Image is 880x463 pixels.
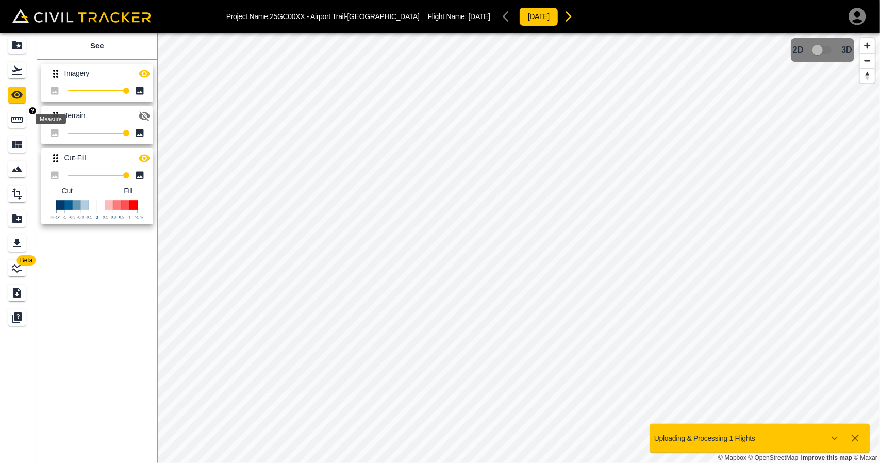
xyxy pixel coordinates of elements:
[519,7,558,26] button: [DATE]
[808,40,838,60] span: 3D model not uploaded yet
[428,12,490,21] p: Flight Name:
[469,12,490,21] span: [DATE]
[157,33,880,463] canvas: Map
[842,45,852,55] span: 3D
[226,12,420,21] p: Project Name: 25GC00XX - Airport Trail-[GEOGRAPHIC_DATA]
[824,428,845,449] button: Show more
[854,454,877,461] a: Maxar
[36,114,66,124] div: Measure
[860,38,875,53] button: Zoom in
[793,45,803,55] span: 2D
[860,68,875,83] button: Reset bearing to north
[12,9,151,23] img: Civil Tracker
[860,53,875,68] button: Zoom out
[801,454,852,461] a: Map feedback
[749,454,799,461] a: OpenStreetMap
[654,434,755,442] p: Uploading & Processing 1 Flights
[718,454,746,461] a: Mapbox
